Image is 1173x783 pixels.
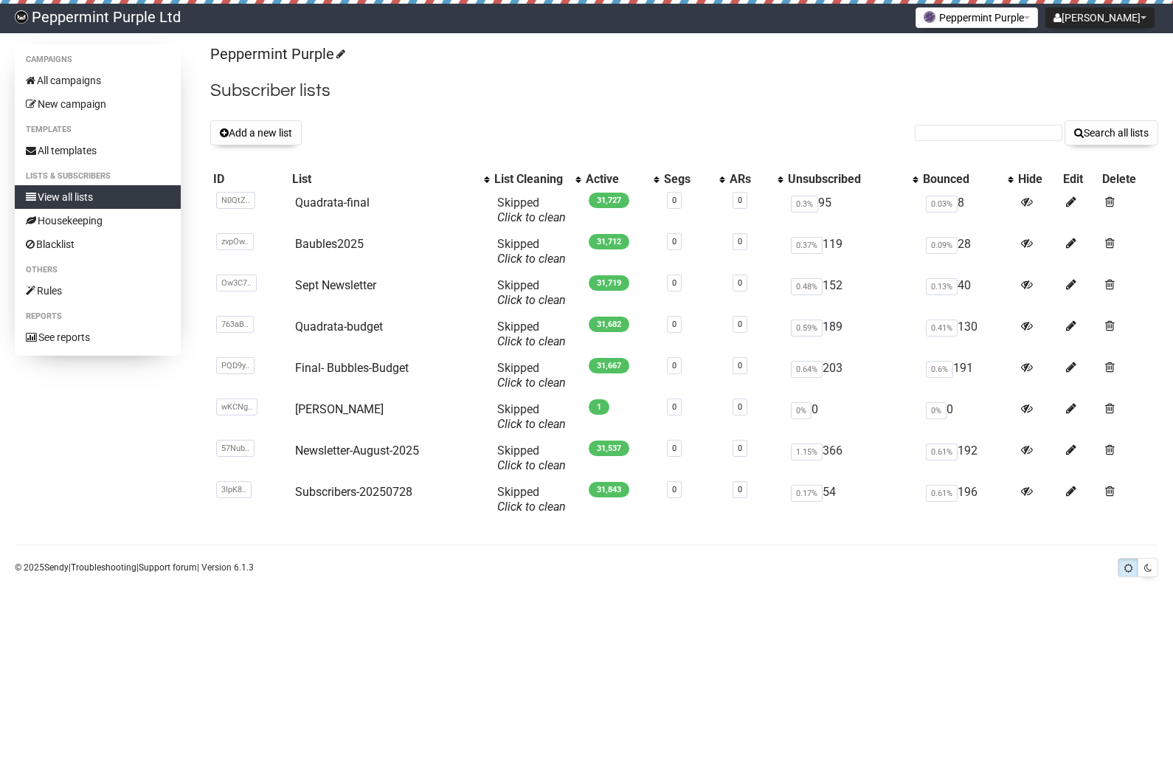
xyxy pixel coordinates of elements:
[295,361,409,375] a: Final- Bubbles-Budget
[920,314,1015,355] td: 130
[15,232,181,256] a: Blacklist
[15,139,181,162] a: All templates
[497,278,566,307] span: Skipped
[672,402,677,412] a: 0
[497,458,566,472] a: Click to clean
[916,7,1038,28] button: Peppermint Purple
[295,485,412,499] a: Subscribers-20250728
[920,355,1015,396] td: 191
[15,10,28,24] img: 8e84c496d3b51a6c2b78e42e4056443a
[497,210,566,224] a: Click to clean
[785,438,920,479] td: 366
[216,192,255,209] span: N0QtZ..
[664,172,712,187] div: Segs
[785,355,920,396] td: 203
[926,485,958,502] span: 0.61%
[785,314,920,355] td: 189
[295,444,419,458] a: Newsletter-August-2025
[738,402,742,412] a: 0
[216,316,254,333] span: 763aB..
[15,51,181,69] li: Campaigns
[672,444,677,453] a: 0
[920,231,1015,272] td: 28
[295,320,383,334] a: Quadrata-budget
[497,444,566,472] span: Skipped
[497,485,566,514] span: Skipped
[785,479,920,520] td: 54
[785,272,920,314] td: 152
[1102,172,1155,187] div: Delete
[497,500,566,514] a: Click to clean
[920,169,1015,190] th: Bounced: No sort applied, activate to apply an ascending sort
[210,45,343,63] a: Peppermint Purple
[216,440,255,457] span: 57Nub..
[497,361,566,390] span: Skipped
[210,120,302,145] button: Add a new list
[672,320,677,329] a: 0
[494,172,568,187] div: List Cleaning
[926,237,958,254] span: 0.09%
[210,169,289,190] th: ID: No sort applied, sorting is disabled
[785,396,920,438] td: 0
[738,485,742,494] a: 0
[672,196,677,205] a: 0
[292,172,477,187] div: List
[926,444,958,461] span: 0.61%
[926,320,958,337] span: 0.41%
[15,92,181,116] a: New campaign
[71,562,136,573] a: Troubleshooting
[15,261,181,279] li: Others
[785,169,920,190] th: Unsubscribed: No sort applied, activate to apply an ascending sort
[738,196,742,205] a: 0
[661,169,727,190] th: Segs: No sort applied, activate to apply an ascending sort
[497,252,566,266] a: Click to clean
[15,209,181,232] a: Housekeeping
[920,190,1015,231] td: 8
[210,77,1158,104] h2: Subscriber lists
[216,275,257,292] span: Ow3C7..
[1015,169,1060,190] th: Hide: No sort applied, sorting is disabled
[216,399,257,415] span: wKCNg..
[727,169,785,190] th: ARs: No sort applied, activate to apply an ascending sort
[15,168,181,185] li: Lists & subscribers
[920,272,1015,314] td: 40
[791,320,823,337] span: 0.59%
[1045,7,1155,28] button: [PERSON_NAME]
[672,278,677,288] a: 0
[920,438,1015,479] td: 192
[672,485,677,494] a: 0
[738,237,742,246] a: 0
[295,237,364,251] a: Baubles2025
[1099,169,1158,190] th: Delete: No sort applied, sorting is disabled
[44,562,69,573] a: Sendy
[15,185,181,209] a: View all lists
[672,237,677,246] a: 0
[15,69,181,92] a: All campaigns
[497,402,566,431] span: Skipped
[791,402,812,419] span: 0%
[1065,120,1158,145] button: Search all lists
[589,234,629,249] span: 31,712
[738,278,742,288] a: 0
[730,172,770,187] div: ARs
[738,361,742,370] a: 0
[672,361,677,370] a: 0
[497,417,566,431] a: Click to clean
[491,169,583,190] th: List Cleaning: No sort applied, activate to apply an ascending sort
[289,169,491,190] th: List: No sort applied, activate to apply an ascending sort
[791,196,818,213] span: 0.3%
[589,441,629,456] span: 31,537
[216,233,254,250] span: zvpOw..
[586,172,646,187] div: Active
[923,172,1000,187] div: Bounced
[497,334,566,348] a: Click to clean
[295,196,370,210] a: Quadrata-final
[589,275,629,291] span: 31,719
[295,402,384,416] a: [PERSON_NAME]
[216,357,255,374] span: PQD9y..
[785,190,920,231] td: 95
[589,193,629,208] span: 31,727
[788,172,905,187] div: Unsubscribed
[15,325,181,349] a: See reports
[15,121,181,139] li: Templates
